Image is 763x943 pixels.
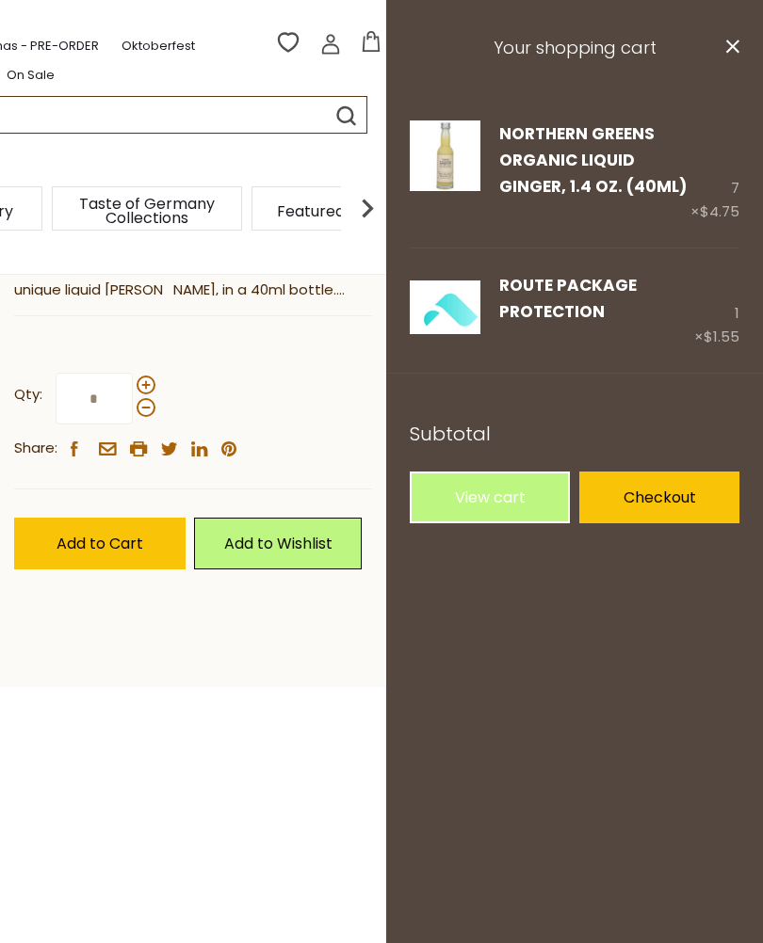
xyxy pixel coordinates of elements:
strong: Qty: [14,383,42,407]
a: On Sale [7,65,55,86]
a: Taste of Germany Collections [72,197,222,225]
p: Season your food just right with this innovative, unique liquid [PERSON_NAME], in a 40ml bottle. [14,255,372,302]
a: Route Package Protection [499,274,637,323]
input: Qty: [56,373,133,424]
span: Share: [14,437,57,460]
a: View cart [410,471,570,523]
img: Green Package Protection [410,272,480,343]
a: Checkout [579,471,739,523]
span: Add to Cart [57,533,143,554]
a: Add to Wishlist [194,518,361,569]
a: Northern Greens Organic Liquid Ginger, 1.4 oz. (40ml) [499,122,687,199]
a: Oktoberfest [122,36,195,56]
button: Add to Cart [14,518,186,569]
span: $1.55 [704,327,739,346]
a: Green Package Protection [410,272,480,349]
img: Northern Greens Organic Liquid Ginger Bottle [410,120,480,191]
span: Subtotal [410,421,491,447]
span: $4.75 [700,201,739,221]
a: Northern Greens Organic Liquid Ginger Bottle [410,120,480,225]
div: 1 × [694,272,739,349]
div: 7 × [690,120,739,225]
a: Featured Products [277,204,415,218]
img: next arrow [349,189,386,227]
